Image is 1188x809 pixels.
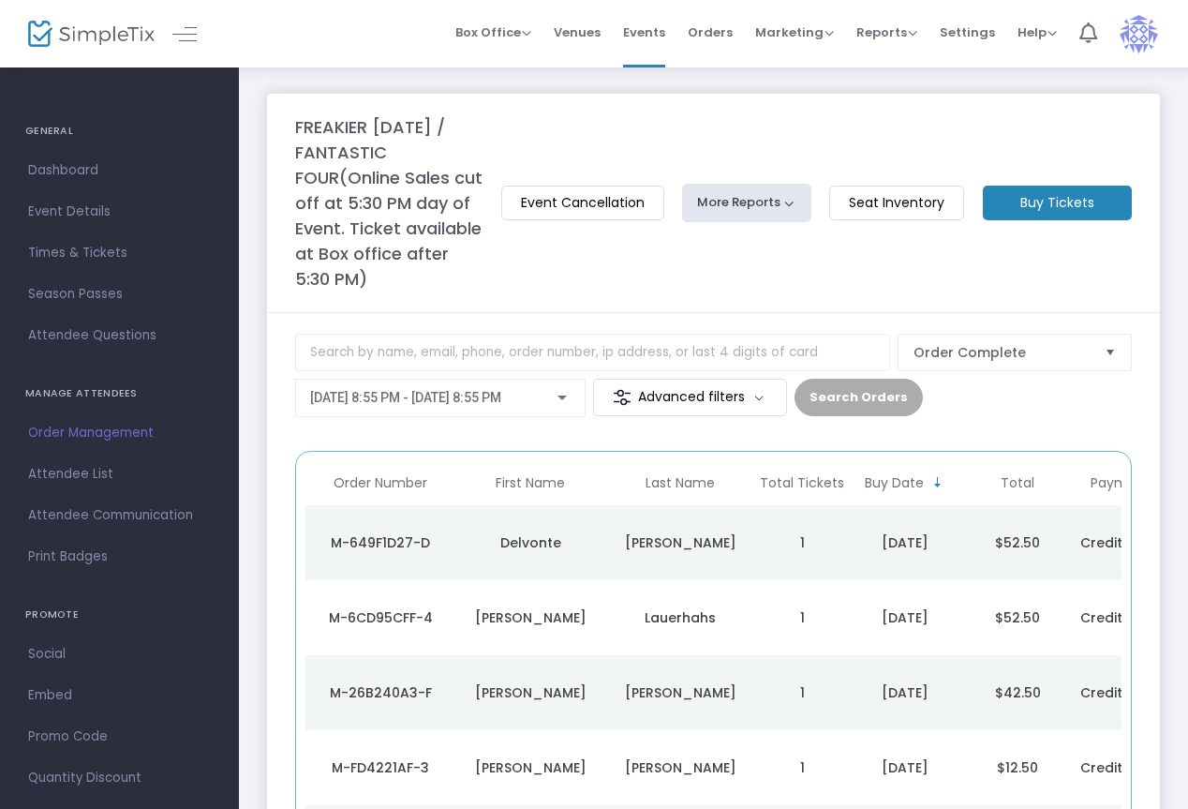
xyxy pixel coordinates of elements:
span: Dashboard [28,158,211,183]
span: Credit Card [1080,683,1161,702]
span: Print Badges [28,545,211,569]
input: Search by name, email, phone, order number, ip address, or last 4 digits of card [295,334,890,371]
h4: PROMOTE [25,596,214,634]
td: $42.50 [961,655,1074,730]
div: M-6CD95CFF-4 [310,608,451,627]
span: Buy Date [865,475,924,491]
div: Tim [460,758,601,777]
span: Order Complete [913,343,1090,362]
span: Payment [1091,475,1151,491]
div: Smith [610,683,750,702]
div: Kara Smith [460,683,601,702]
td: 1 [755,730,849,805]
span: Events [623,8,665,56]
span: Credit Card [1080,608,1161,627]
div: M-649F1D27-D [310,533,451,552]
span: Credit Card [1080,533,1161,552]
span: Last Name [646,475,715,491]
span: Venues [554,8,601,56]
span: [DATE] 8:55 PM - [DATE] 8:55 PM [310,390,501,405]
span: Promo Code [28,725,211,749]
td: $12.50 [961,730,1074,805]
div: Greer [610,533,750,552]
div: 8/8/2025 [854,608,957,627]
span: Orders [688,8,733,56]
span: Social [28,642,211,667]
span: Settings [940,8,995,56]
span: Embed [28,683,211,708]
img: filter [613,388,631,407]
td: 1 [755,655,849,730]
span: Marketing [755,23,834,41]
m-panel-title: FREAKIER [DATE] / FANTASTIC FOUR(Online Sales cut off at 5:30 PM day of Event. Ticket available a... [295,114,483,292]
span: Box Office [455,23,531,41]
td: 1 [755,580,849,655]
span: Attendee List [28,462,211,487]
button: More Reports [682,184,811,221]
span: Attendee Questions [28,323,211,348]
div: Donna [460,608,601,627]
span: Total [1001,475,1034,491]
div: Rosenbaum [610,758,750,777]
div: Lauerhahs [610,608,750,627]
span: Credit Card [1080,758,1161,777]
span: Season Passes [28,282,211,307]
span: Reports [856,23,917,41]
span: Order Number [334,475,427,491]
span: Event Details [28,200,211,224]
m-button: Buy Tickets [983,186,1132,220]
th: Total Tickets [755,461,849,505]
span: Sortable [930,475,945,490]
span: Attendee Communication [28,503,211,528]
div: Delvonte [460,533,601,552]
span: Order Management [28,421,211,445]
div: M-FD4221AF-3 [310,758,451,777]
div: 8/8/2025 [854,533,957,552]
h4: MANAGE ATTENDEES [25,375,214,412]
td: $52.50 [961,580,1074,655]
h4: GENERAL [25,112,214,150]
td: $52.50 [961,505,1074,580]
span: Times & Tickets [28,241,211,265]
div: M-26B240A3-F [310,683,451,702]
span: First Name [496,475,565,491]
button: Select [1097,335,1123,370]
m-button: Event Cancellation [501,186,664,220]
m-button: Seat Inventory [829,186,964,220]
span: Quantity Discount [28,766,211,790]
span: Help [1017,23,1057,41]
td: 1 [755,505,849,580]
div: 8/8/2025 [854,758,957,777]
m-button: Advanced filters [593,379,787,416]
div: 8/8/2025 [854,683,957,702]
